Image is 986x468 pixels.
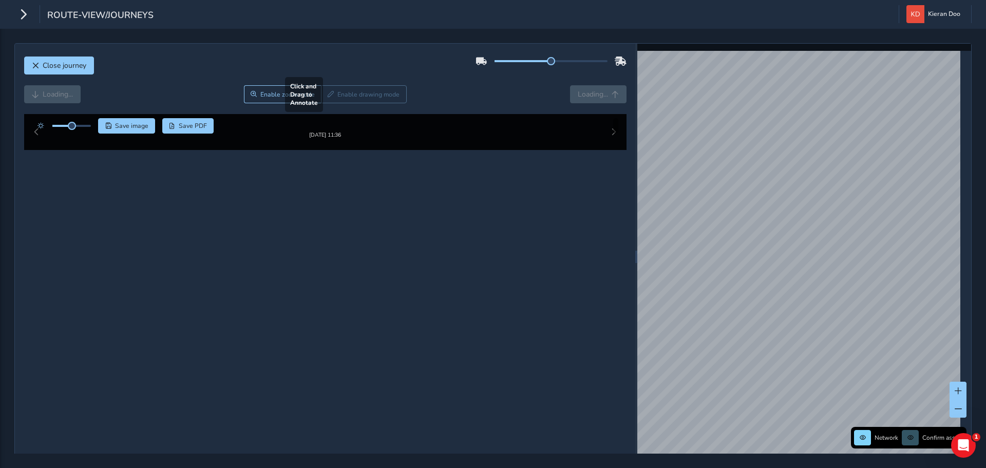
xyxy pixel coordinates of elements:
span: Save image [115,122,148,130]
img: diamond-layout [906,5,924,23]
iframe: Intercom live chat [951,433,976,458]
button: Close journey [24,57,94,74]
span: route-view/journeys [47,9,154,23]
button: Zoom [244,85,321,103]
span: Confirm assets [922,434,963,442]
button: Save [98,118,155,134]
button: Kieran Doo [906,5,964,23]
img: Thumbnail frame [294,129,356,139]
span: Kieran Doo [928,5,960,23]
span: Network [875,434,898,442]
span: Close journey [43,61,86,70]
button: PDF [162,118,214,134]
span: 1 [972,433,980,441]
span: Save PDF [179,122,207,130]
span: Enable zoom mode [260,90,315,99]
div: [DATE] 11:36 [294,139,356,147]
